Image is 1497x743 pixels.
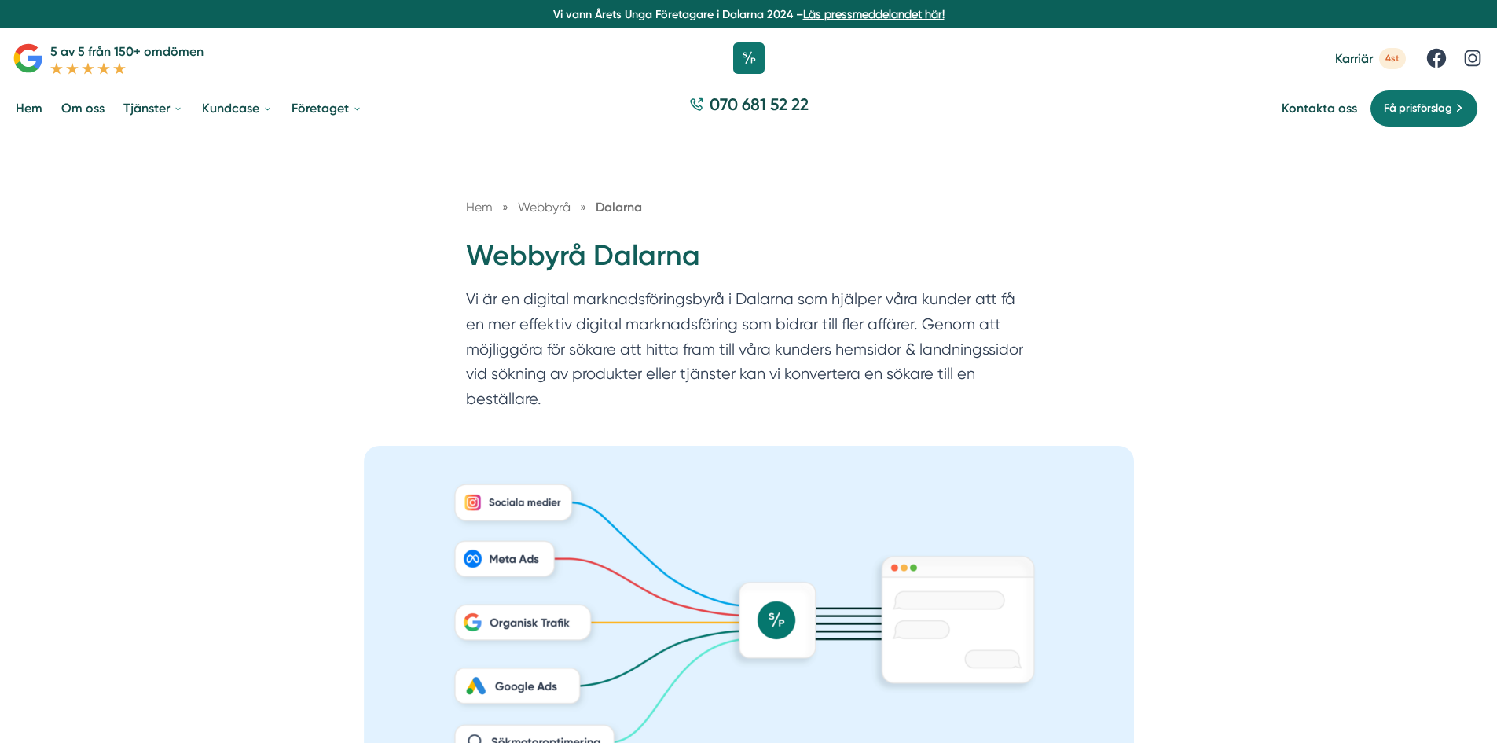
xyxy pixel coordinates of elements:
[580,197,586,217] span: »
[466,287,1032,419] p: Vi är en digital marknadsföringsbyrå i Dalarna som hjälper våra kunder att få en mer effektiv dig...
[1370,90,1478,127] a: Få prisförslag
[120,88,186,128] a: Tjänster
[6,6,1491,22] p: Vi vann Årets Unga Företagare i Dalarna 2024 –
[710,93,809,116] span: 070 681 52 22
[1282,101,1357,116] a: Kontakta oss
[1379,48,1406,69] span: 4st
[518,200,574,215] a: Webbyrå
[1335,51,1373,66] span: Karriär
[288,88,365,128] a: Företaget
[466,197,1032,217] nav: Breadcrumb
[13,88,46,128] a: Hem
[1384,100,1452,117] span: Få prisförslag
[466,237,1032,288] h1: Webbyrå Dalarna
[50,42,204,61] p: 5 av 5 från 150+ omdömen
[502,197,508,217] span: »
[199,88,276,128] a: Kundcase
[803,8,945,20] a: Läs pressmeddelandet här!
[58,88,108,128] a: Om oss
[596,200,642,215] a: Dalarna
[466,200,493,215] a: Hem
[683,93,815,123] a: 070 681 52 22
[1335,48,1406,69] a: Karriär 4st
[518,200,571,215] span: Webbyrå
